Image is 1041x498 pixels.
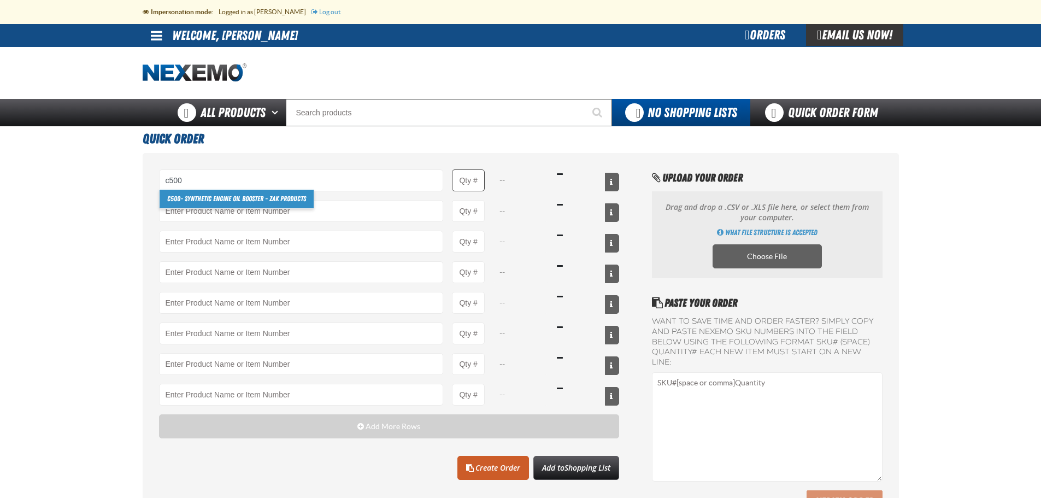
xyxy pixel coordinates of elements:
: Product [159,292,444,314]
button: View All Prices [605,173,619,191]
: Product [159,261,444,283]
button: Open All Products pages [268,99,286,126]
img: Nexemo logo [143,63,246,83]
div: Email Us Now! [806,24,903,46]
p: Drag and drop a .CSV or .XLS file here, or select them from your computer. [663,202,871,223]
span: Add to [542,462,610,473]
span: Quick Order [143,131,204,147]
h2: Paste Your Order [652,295,882,311]
label: Want to save time and order faster? Simply copy and paste NEXEMO SKU numbers into the field below... [652,317,882,368]
input: Product Quantity [452,231,485,253]
input: Product [159,169,444,191]
input: Search [286,99,612,126]
label: Choose CSV, XLSX or ODS file to import multiple products. Opens a popup [713,244,822,268]
a: Log out [311,8,340,15]
span: Add More Rows [366,422,420,431]
button: Add More Rows [159,414,620,438]
h2: Upload Your Order [652,169,882,186]
span: All Products [201,103,266,122]
button: You do not have available Shopping Lists. Open to Create a New List [612,99,750,126]
: Product [159,231,444,253]
button: View All Prices [605,326,619,344]
button: View All Prices [605,234,619,253]
input: Product Quantity [452,353,485,375]
button: View All Prices [605,387,619,406]
a: Quick Order Form [750,99,898,126]
strong: C500 [167,195,180,203]
input: Product Quantity [452,200,485,222]
: Product [159,323,444,344]
button: Add toShopping List [533,456,619,480]
button: Start Searching [585,99,612,126]
span: No Shopping Lists [648,105,737,120]
li: Logged in as [PERSON_NAME] [219,2,311,22]
div: Orders [724,24,806,46]
button: View All Prices [605,295,619,314]
input: Product Quantity [452,169,485,191]
li: Welcome, [PERSON_NAME] [172,24,298,47]
input: Product Quantity [452,261,485,283]
button: View All Prices [605,265,619,283]
button: View All Prices [605,203,619,222]
span: Shopping List [564,462,610,473]
a: Create Order [457,456,529,480]
a: Get Directions of how to import multiple products using an CSV, XLSX or ODS file. Opens a popup [717,227,817,238]
: Product [159,353,444,375]
a: Home [143,63,246,83]
input: Product Quantity [452,323,485,344]
: Product [159,200,444,222]
input: Product Quantity [452,292,485,314]
input: Product Quantity [452,384,485,406]
: Product [159,384,444,406]
a: C500- Synthetic Engine Oil Booster - ZAK Products [160,190,314,208]
li: Impersonation mode: [143,2,219,22]
button: View All Prices [605,356,619,375]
